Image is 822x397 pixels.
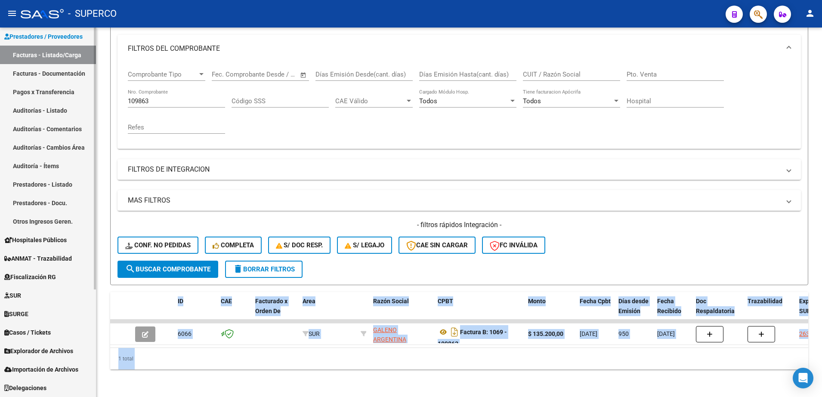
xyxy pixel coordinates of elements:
span: Prestadores / Proveedores [4,32,83,41]
i: Descargar documento [449,325,460,339]
button: S/ legajo [337,237,392,254]
span: Buscar Comprobante [125,265,210,273]
span: Delegaciones [4,383,46,393]
button: Completa [205,237,262,254]
span: Trazabilidad [748,298,782,305]
datatable-header-cell: ID [174,292,217,330]
span: Razón Social [373,298,409,305]
mat-expansion-panel-header: FILTROS DE INTEGRACION [117,159,801,180]
span: Borrar Filtros [233,265,295,273]
span: CAE Válido [335,97,405,105]
span: Casos / Tickets [4,328,51,337]
span: GALENO ARGENTINA SOCIEDAD ANONIMA [373,326,430,353]
mat-expansion-panel-header: FILTROS DEL COMPROBANTE [117,35,801,62]
button: CAE SIN CARGAR [399,237,476,254]
datatable-header-cell: Doc Respaldatoria [692,292,744,330]
div: Open Intercom Messenger [793,368,813,388]
mat-icon: menu [7,8,17,18]
span: Fecha Cpbt [580,298,611,305]
div: 1 total [110,348,808,369]
mat-icon: delete [233,264,243,274]
button: Buscar Comprobante [117,261,218,278]
button: S/ Doc Resp. [268,237,331,254]
span: - SUPERCO [68,4,117,23]
datatable-header-cell: CAE [217,292,252,330]
mat-expansion-panel-header: MAS FILTROS [117,190,801,211]
div: 263 [799,329,810,339]
span: [DATE] [580,330,597,337]
span: FC Inválida [490,241,538,249]
datatable-header-cell: Trazabilidad [744,292,796,330]
span: Monto [528,298,546,305]
h4: - filtros rápidos Integración - [117,220,801,230]
span: Area [303,298,315,305]
span: Fecha Recibido [657,298,681,314]
span: SUR [303,330,320,337]
span: Todos [419,97,437,105]
span: Todos [523,97,541,105]
button: Conf. no pedidas [117,237,198,254]
span: CAE SIN CARGAR [406,241,468,249]
span: Días desde Emisión [618,298,649,314]
span: Doc Respaldatoria [696,298,735,314]
mat-panel-title: MAS FILTROS [128,196,780,205]
span: SURGE [4,309,28,319]
span: [DATE] [657,330,675,337]
span: 6066 [178,330,192,337]
span: CPBT [438,298,453,305]
datatable-header-cell: Monto [525,292,576,330]
div: 30522428163 [373,325,431,343]
strong: $ 135.200,00 [528,330,563,337]
datatable-header-cell: Fecha Cpbt [576,292,615,330]
span: Completa [213,241,254,249]
datatable-header-cell: Razón Social [370,292,434,330]
datatable-header-cell: Area [299,292,357,330]
mat-icon: person [805,8,815,18]
span: ID [178,298,183,305]
span: Conf. no pedidas [125,241,191,249]
span: ANMAT - Trazabilidad [4,254,72,263]
span: Hospitales Públicos [4,235,67,245]
input: Fecha inicio [212,71,247,78]
mat-panel-title: FILTROS DEL COMPROBANTE [128,44,780,53]
mat-panel-title: FILTROS DE INTEGRACION [128,165,780,174]
span: S/ legajo [345,241,384,249]
datatable-header-cell: CPBT [434,292,525,330]
strong: Factura B: 1069 - 109863 [438,329,507,347]
span: SUR [4,291,21,300]
span: Importación de Archivos [4,365,78,374]
button: Open calendar [299,70,309,80]
datatable-header-cell: Facturado x Orden De [252,292,299,330]
span: Explorador de Archivos [4,346,73,356]
span: Facturado x Orden De [255,298,287,314]
span: Comprobante Tipo [128,71,198,78]
datatable-header-cell: Días desde Emisión [615,292,654,330]
button: Borrar Filtros [225,261,303,278]
span: CAE [221,298,232,305]
span: Fiscalización RG [4,272,56,282]
input: Fecha fin [254,71,296,78]
span: 950 [618,330,629,337]
div: FILTROS DEL COMPROBANTE [117,62,801,149]
mat-icon: search [125,264,136,274]
button: FC Inválida [482,237,545,254]
span: S/ Doc Resp. [276,241,323,249]
datatable-header-cell: Fecha Recibido [654,292,692,330]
